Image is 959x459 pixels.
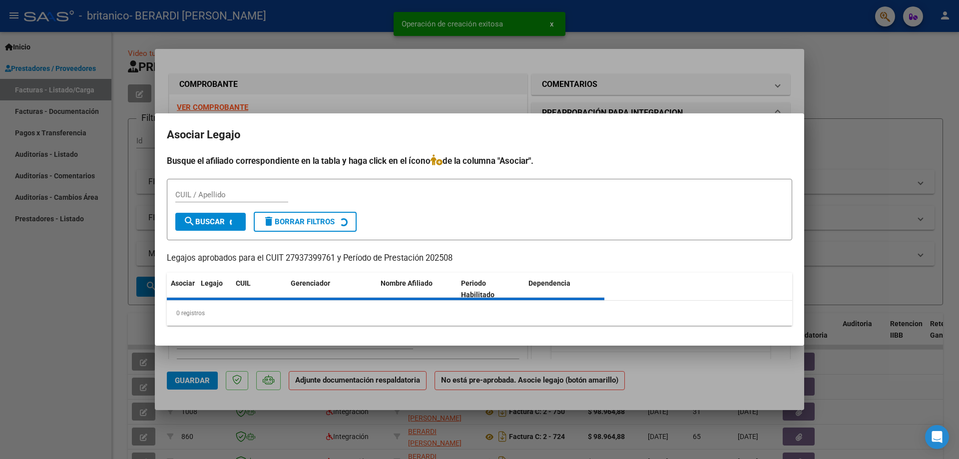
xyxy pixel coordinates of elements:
[167,125,792,144] h2: Asociar Legajo
[263,217,335,226] span: Borrar Filtros
[167,154,792,167] h4: Busque el afiliado correspondiente en la tabla y haga click en el ícono de la columna "Asociar".
[175,213,246,231] button: Buscar
[528,279,570,287] span: Dependencia
[236,279,251,287] span: CUIL
[263,215,275,227] mat-icon: delete
[291,279,330,287] span: Gerenciador
[167,301,792,326] div: 0 registros
[287,273,377,306] datatable-header-cell: Gerenciador
[232,273,287,306] datatable-header-cell: CUIL
[201,279,223,287] span: Legajo
[381,279,433,287] span: Nombre Afiliado
[167,273,197,306] datatable-header-cell: Asociar
[183,215,195,227] mat-icon: search
[254,212,357,232] button: Borrar Filtros
[171,279,195,287] span: Asociar
[925,425,949,449] div: Open Intercom Messenger
[183,217,225,226] span: Buscar
[461,279,494,299] span: Periodo Habilitado
[377,273,457,306] datatable-header-cell: Nombre Afiliado
[524,273,605,306] datatable-header-cell: Dependencia
[197,273,232,306] datatable-header-cell: Legajo
[457,273,524,306] datatable-header-cell: Periodo Habilitado
[167,252,792,265] p: Legajos aprobados para el CUIT 27937399761 y Período de Prestación 202508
